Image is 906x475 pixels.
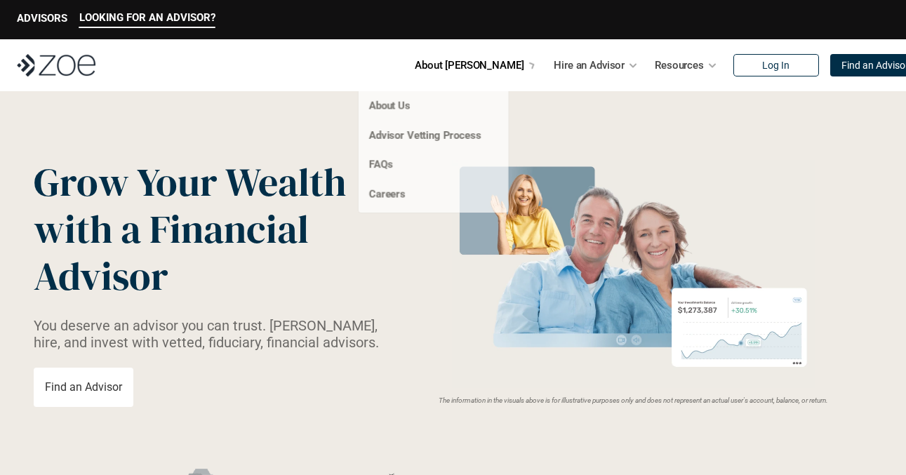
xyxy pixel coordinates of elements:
span: with a Financial Advisor [34,202,317,303]
p: Log In [762,60,790,72]
a: Find an Advisor [34,368,133,407]
a: About Us [368,100,410,112]
p: About [PERSON_NAME] [415,55,524,76]
p: Find an Advisor [45,380,122,394]
span: Grow Your Wealth [34,155,346,209]
p: Hire an Advisor [554,55,625,76]
p: ADVISORS [17,12,67,25]
a: FAQs [368,158,392,170]
em: The information in the visuals above is for illustrative purposes only and does not represent an ... [439,396,828,404]
p: LOOKING FOR AN ADVISOR? [79,11,215,24]
a: Advisor Vetting Process [368,129,481,142]
p: Resources [655,55,704,76]
a: Careers [368,187,405,200]
p: You deserve an advisor you can trust. [PERSON_NAME], hire, and invest with vetted, fiduciary, fin... [34,317,394,351]
a: Log In [733,54,819,76]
